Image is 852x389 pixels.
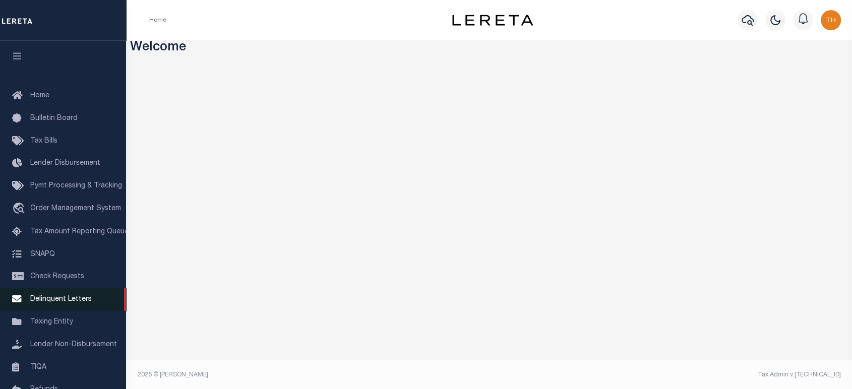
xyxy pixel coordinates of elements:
[149,16,166,25] li: Home
[30,228,129,235] span: Tax Amount Reporting Queue
[30,363,46,370] span: TIQA
[30,318,73,326] span: Taxing Entity
[497,370,841,379] div: Tax Admin v.[TECHNICAL_ID]
[30,205,121,212] span: Order Management System
[130,40,848,56] h3: Welcome
[30,92,49,99] span: Home
[30,160,100,167] span: Lender Disbursement
[130,370,490,379] div: 2025 © [PERSON_NAME].
[30,138,57,145] span: Tax Bills
[30,115,78,122] span: Bulletin Board
[12,203,28,216] i: travel_explore
[30,273,84,280] span: Check Requests
[30,296,92,303] span: Delinquent Letters
[821,10,841,30] img: svg+xml;base64,PHN2ZyB4bWxucz0iaHR0cDovL3d3dy53My5vcmcvMjAwMC9zdmciIHBvaW50ZXItZXZlbnRzPSJub25lIi...
[30,182,122,189] span: Pymt Processing & Tracking
[30,341,117,348] span: Lender Non-Disbursement
[30,250,55,257] span: SNAPQ
[452,15,533,26] img: logo-dark.svg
